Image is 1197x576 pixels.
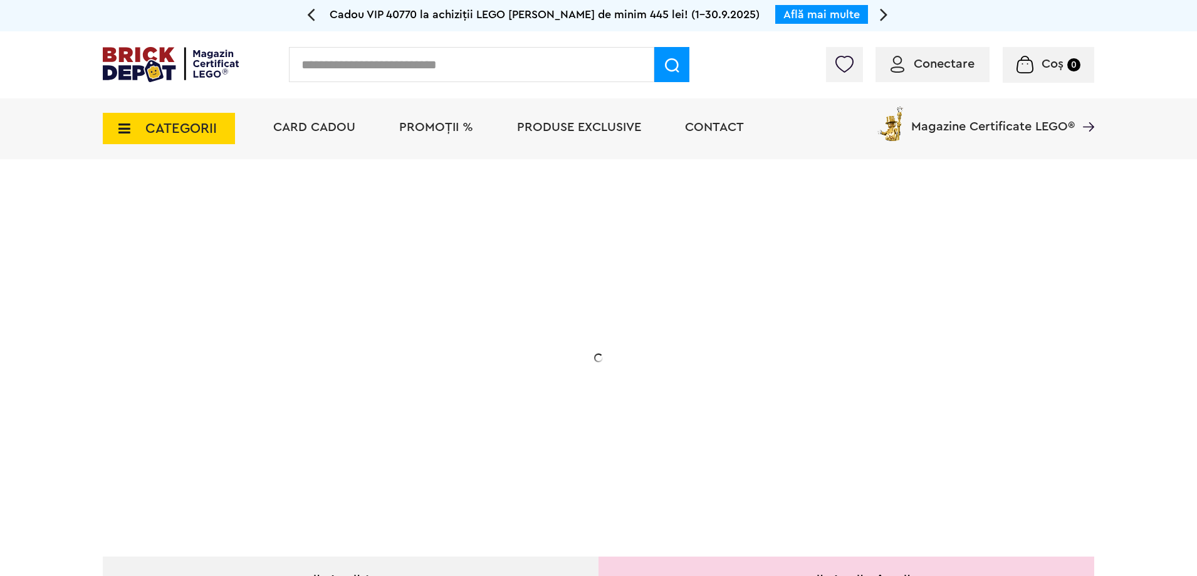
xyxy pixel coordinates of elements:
[192,422,442,438] div: Explorează
[783,9,860,20] a: Află mai multe
[1075,104,1094,117] a: Magazine Certificate LEGO®
[685,121,744,134] a: Contact
[911,104,1075,133] span: Magazine Certificate LEGO®
[914,58,975,70] span: Conectare
[1067,58,1080,71] small: 0
[891,58,975,70] a: Conectare
[399,121,473,134] a: PROMOȚII %
[192,342,442,394] h2: La două seturi LEGO de adulți achiziționate din selecție! În perioada 12 - [DATE]!
[1042,58,1064,70] span: Coș
[273,121,355,134] a: Card Cadou
[192,284,442,329] h1: 20% Reducere!
[145,122,217,135] span: CATEGORII
[330,9,760,20] span: Cadou VIP 40770 la achiziții LEGO [PERSON_NAME] de minim 445 lei! (1-30.9.2025)
[517,121,641,134] a: Produse exclusive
